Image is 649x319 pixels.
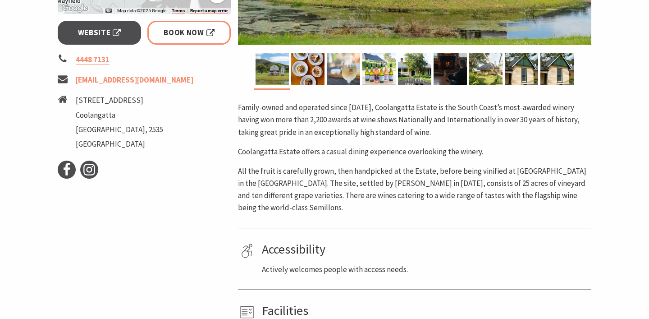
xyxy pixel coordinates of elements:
[117,8,166,13] span: Map data ©2025 Google
[147,21,231,45] a: Book Now
[76,75,193,85] a: [EMAIL_ADDRESS][DOMAIN_NAME]
[190,8,228,14] a: Report a map error
[60,2,90,14] img: Google
[172,8,185,14] a: Terms (opens in new tab)
[164,27,215,39] span: Book Now
[540,53,574,85] img: The Cottage
[76,55,110,65] a: 4448 7131
[60,2,90,14] a: Open this area in Google Maps (opens a new window)
[238,165,591,214] p: All the fruit is carefully grown, then handpicked at the Estate, before being vinified at [GEOGRA...
[76,124,163,136] li: [GEOGRAPHIC_DATA], 2535
[76,94,163,106] li: [STREET_ADDRESS]
[362,53,396,85] img: Wine Range
[327,53,360,85] img: Glass of Wine
[58,21,141,45] a: Website
[78,27,121,39] span: Website
[76,138,163,150] li: [GEOGRAPHIC_DATA]
[238,102,591,139] p: Family-owned and operated since [DATE], Coolangatta Estate is the South Coast’s most-awarded wine...
[76,109,163,121] li: Coolangatta
[434,53,467,85] img: Fireplace
[256,53,289,85] img: Entrance
[291,53,324,85] img: Casual Dining Menu
[505,53,538,85] img: The Cottage
[262,242,588,257] h4: Accessibility
[105,8,112,14] button: Keyboard shortcuts
[238,146,591,158] p: Coolangatta Estate offers a casual dining experience overlooking the winery.
[469,53,503,85] img: Convict Cottage
[262,303,588,319] h4: Facilities
[262,264,588,276] p: Actively welcomes people with access needs.
[398,53,431,85] img: Wine Paddle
